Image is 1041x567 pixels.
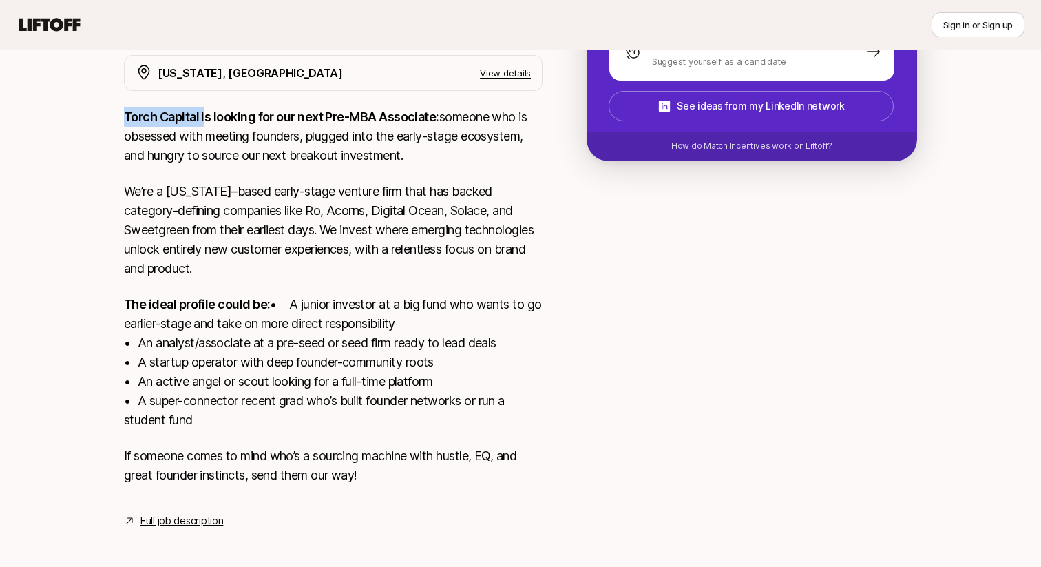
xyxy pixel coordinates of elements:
[124,110,439,124] strong: Torch Capital is looking for our next Pre-MBA Associate:
[932,12,1024,37] button: Sign in or Sign up
[124,446,543,485] p: If someone comes to mind who’s a sourcing machine with hustle, EQ, and great founder instincts, s...
[140,513,223,529] a: Full job description
[652,54,786,68] p: Suggest yourself as a candidate
[609,91,894,121] button: See ideas from my LinkedIn network
[677,98,844,114] p: See ideas from my LinkedIn network
[158,64,343,82] p: [US_STATE], [GEOGRAPHIC_DATA]
[480,66,531,80] p: View details
[124,107,543,165] p: someone who is obsessed with meeting founders, plugged into the early-stage ecosystem, and hungry...
[671,140,832,152] p: How do Match Incentives work on Liftoff?
[124,182,543,278] p: We’re a [US_STATE]–based early-stage venture firm that has backed category-defining companies lik...
[124,295,543,430] p: • A junior investor at a big fund who wants to go earlier-stage and take on more direct responsib...
[124,297,270,311] strong: The ideal profile could be:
